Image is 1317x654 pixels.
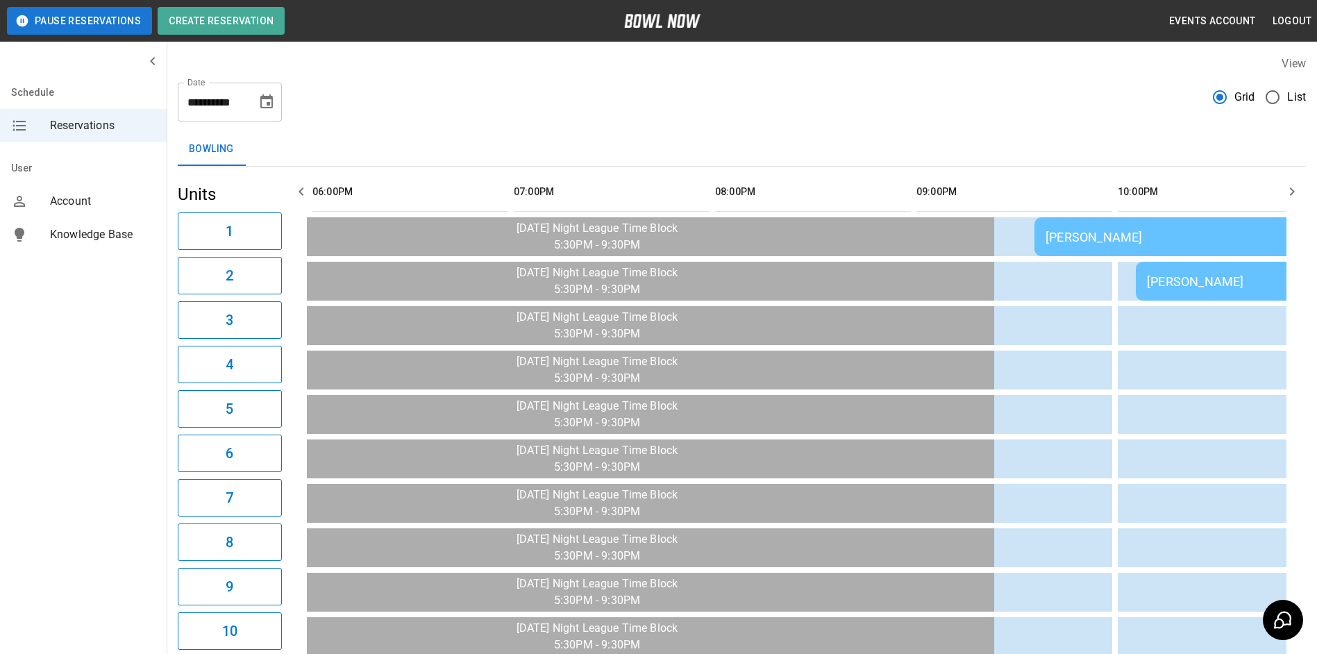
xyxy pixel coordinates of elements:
[1164,8,1261,34] button: Events Account
[50,117,156,134] span: Reservations
[178,133,245,166] button: Bowling
[178,612,282,650] button: 10
[624,14,701,28] img: logo
[158,7,285,35] button: Create Reservation
[1282,57,1306,70] label: View
[226,531,233,553] h6: 8
[226,265,233,287] h6: 2
[1287,89,1306,106] span: List
[178,435,282,472] button: 6
[178,390,282,428] button: 5
[226,576,233,598] h6: 9
[226,220,233,242] h6: 1
[178,183,282,206] h5: Units
[178,133,1306,166] div: inventory tabs
[1234,89,1255,106] span: Grid
[178,346,282,383] button: 4
[7,7,152,35] button: Pause Reservations
[178,212,282,250] button: 1
[226,487,233,509] h6: 7
[226,442,233,464] h6: 6
[178,479,282,517] button: 7
[226,398,233,420] h6: 5
[50,193,156,210] span: Account
[178,301,282,339] button: 3
[226,353,233,376] h6: 4
[226,309,233,331] h6: 3
[178,568,282,605] button: 9
[178,257,282,294] button: 2
[253,88,280,116] button: Choose date, selected date is Sep 19, 2025
[1267,8,1317,34] button: Logout
[50,226,156,243] span: Knowledge Base
[222,620,237,642] h6: 10
[178,523,282,561] button: 8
